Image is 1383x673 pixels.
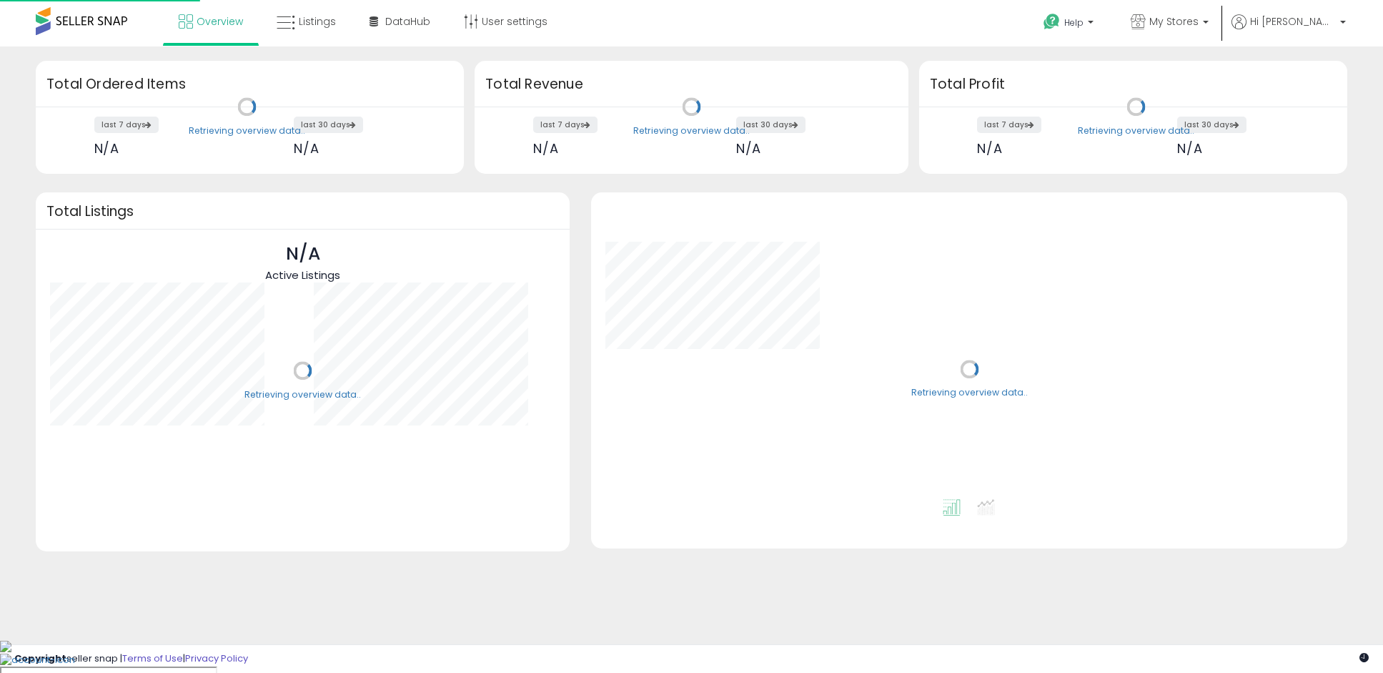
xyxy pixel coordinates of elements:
a: Hi [PERSON_NAME] [1231,14,1346,46]
div: Retrieving overview data.. [911,387,1028,400]
div: Retrieving overview data.. [244,388,361,401]
i: Get Help [1043,13,1061,31]
span: Overview [197,14,243,29]
div: Retrieving overview data.. [633,124,750,137]
span: Help [1064,16,1084,29]
div: Retrieving overview data.. [189,124,305,137]
span: My Stores [1149,14,1199,29]
span: DataHub [385,14,430,29]
span: Hi [PERSON_NAME] [1250,14,1336,29]
div: Retrieving overview data.. [1078,124,1194,137]
a: Help [1032,2,1108,46]
span: Listings [299,14,336,29]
